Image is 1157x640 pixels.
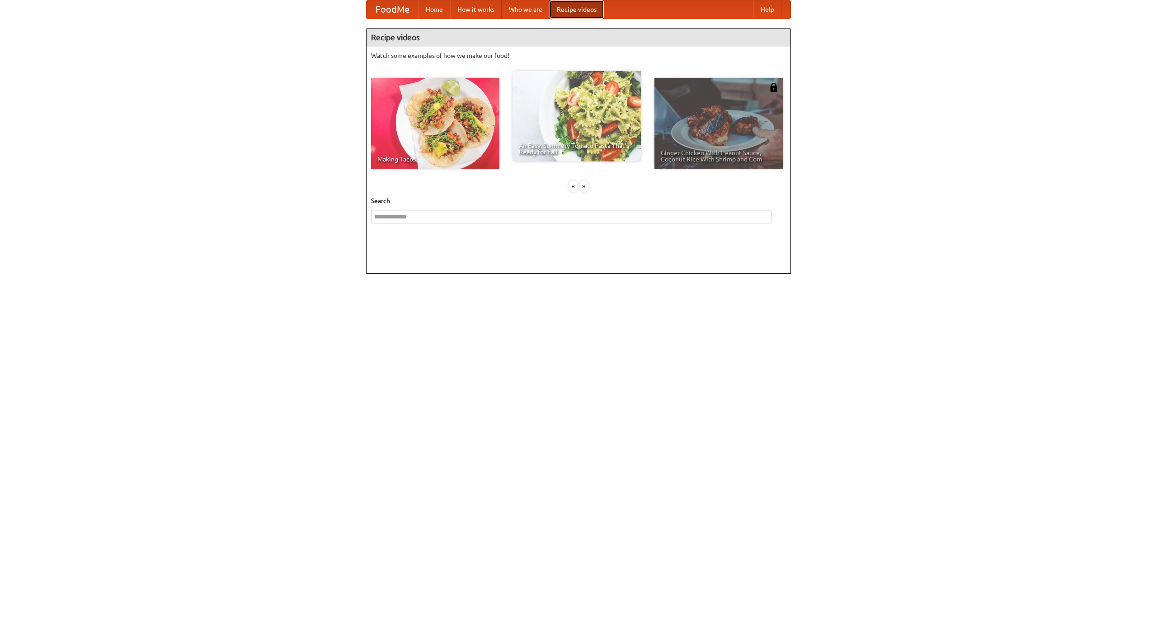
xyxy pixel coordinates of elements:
h4: Recipe videos [367,28,790,47]
span: Making Tacos [377,156,493,162]
h5: Search [371,196,786,205]
a: FoodMe [367,0,419,19]
a: Help [753,0,781,19]
span: An Easy, Summery Tomato Pasta That's Ready for Fall [519,142,635,155]
div: » [580,180,588,192]
div: « [569,180,577,192]
a: Who we are [502,0,550,19]
p: Watch some examples of how we make our food! [371,51,786,60]
a: Recipe videos [550,0,604,19]
a: How it works [450,0,502,19]
img: 483408.png [769,83,778,92]
a: An Easy, Summery Tomato Pasta That's Ready for Fall [513,71,641,161]
a: Home [419,0,450,19]
a: Making Tacos [371,78,499,169]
